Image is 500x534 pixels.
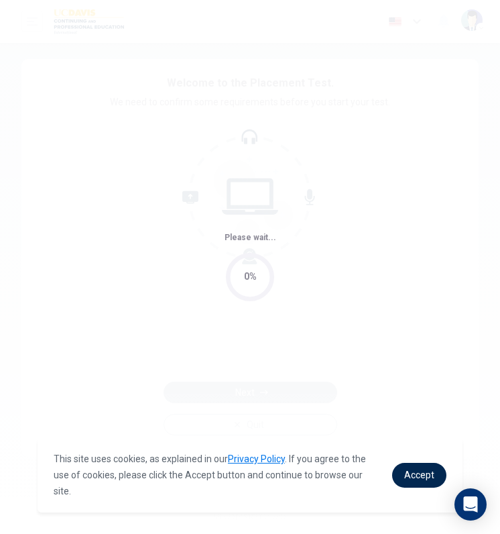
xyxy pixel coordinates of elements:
span: Accept [404,470,434,480]
a: dismiss cookie message [392,463,446,488]
span: Please wait... [225,233,276,242]
div: 0% [244,269,257,284]
div: Open Intercom Messenger [454,488,487,521]
a: Privacy Policy [228,453,285,464]
div: cookieconsent [38,437,462,513]
span: This site uses cookies, as explained in our . If you agree to the use of cookies, please click th... [54,453,366,496]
